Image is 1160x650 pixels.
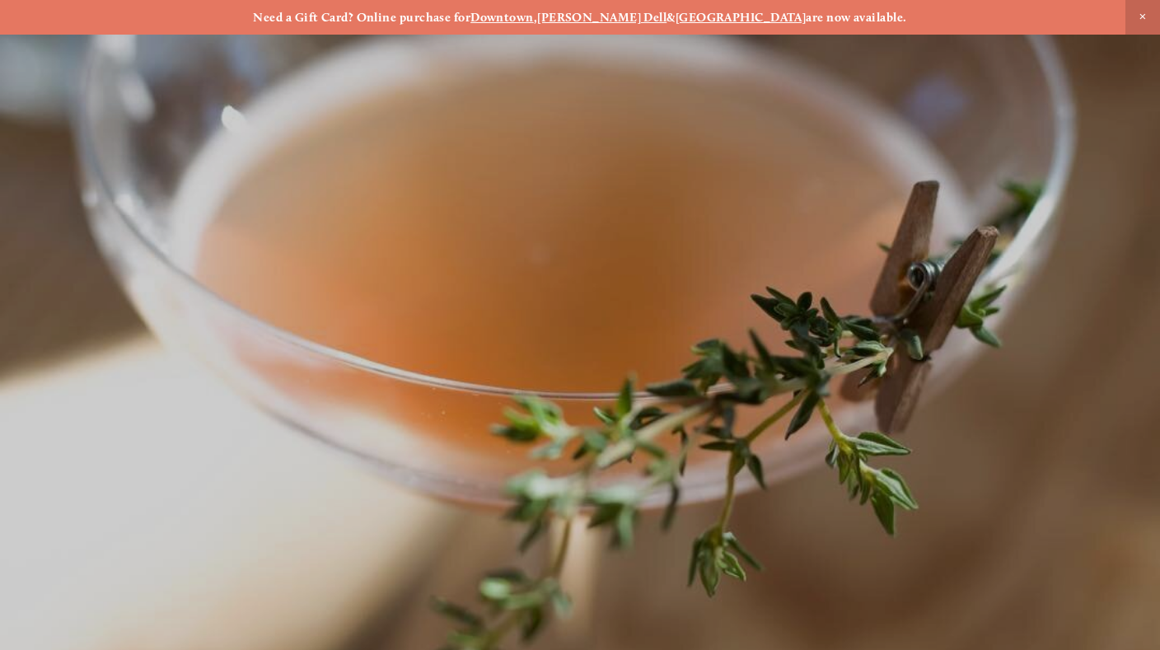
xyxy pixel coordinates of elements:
strong: Need a Gift Card? Online purchase for [253,10,470,25]
a: [PERSON_NAME] Dell [537,10,667,25]
a: Downtown [470,10,534,25]
strong: , [534,10,537,25]
strong: & [667,10,675,25]
strong: are now available. [806,10,906,25]
a: [GEOGRAPHIC_DATA] [676,10,807,25]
